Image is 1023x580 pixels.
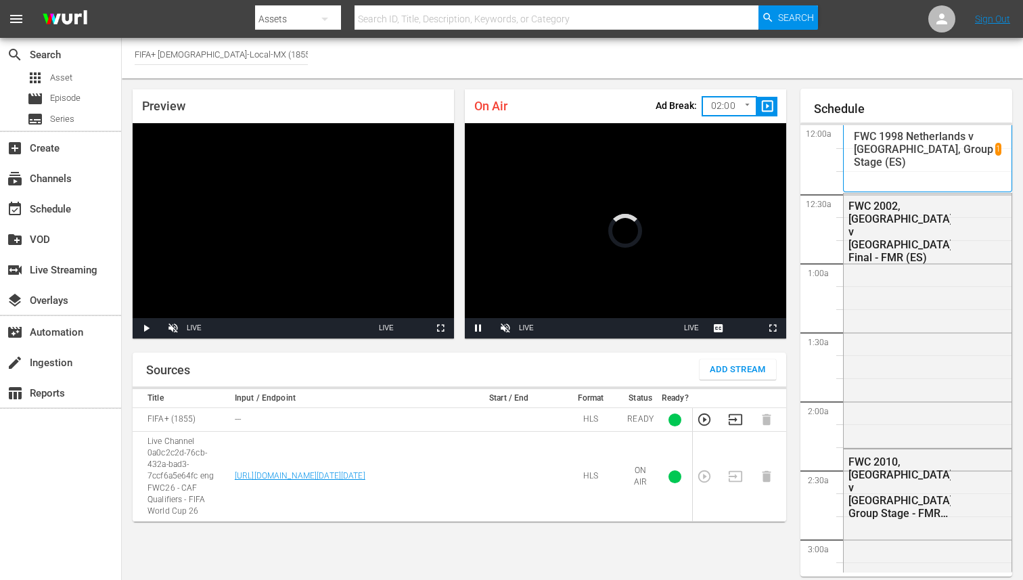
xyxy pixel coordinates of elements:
button: Add Stream [700,359,776,380]
span: Create [7,140,23,156]
div: LIVE [519,318,534,338]
div: Video Player [133,123,454,338]
button: Search [758,5,818,30]
a: [URL][DOMAIN_NAME][DATE][DATE] [235,471,365,481]
div: FWC 2002, [GEOGRAPHIC_DATA] v [GEOGRAPHIC_DATA], Final - FMR (ES) [848,200,951,264]
span: Reports [7,385,23,401]
p: Ad Break: [656,100,697,111]
p: 1 [996,144,1001,154]
button: Pause [465,318,492,338]
button: Play [133,318,160,338]
div: Video Player [465,123,786,338]
p: FWC 1998 Netherlands v [GEOGRAPHIC_DATA], Group Stage (ES) [854,130,996,169]
div: LIVE [187,318,202,338]
a: Sign Out [975,14,1010,24]
span: VOD [7,231,23,248]
td: --- [231,408,460,432]
span: Ingestion [7,355,23,371]
button: Unmute [160,318,187,338]
span: Series [27,111,43,127]
span: Asset [50,71,72,85]
td: READY [623,408,658,432]
th: Status [623,389,658,408]
th: Input / Endpoint [231,389,460,408]
span: Episode [50,91,81,105]
button: Picture-in-Picture [732,318,759,338]
button: Unmute [492,318,519,338]
span: Add Stream [710,362,766,378]
span: Episode [27,91,43,107]
th: Format [558,389,624,408]
img: ans4CAIJ8jUAAAAAAAAAAAAAAAAAAAAAAAAgQb4GAAAAAAAAAAAAAAAAAAAAAAAAJMjXAAAAAAAAAAAAAAAAAAAAAAAAgAT5G... [32,3,97,35]
span: Live Streaming [7,262,23,278]
span: Channels [7,171,23,187]
span: Search [7,47,23,63]
button: Picture-in-Picture [400,318,427,338]
div: 02:00 [702,93,757,119]
td: HLS [558,408,624,432]
span: Series [50,112,74,126]
span: Overlays [7,292,23,309]
h1: Sources [146,363,190,377]
span: Automation [7,324,23,340]
span: On Air [474,99,507,113]
td: FIFA+ (1855) [133,408,231,432]
th: Ready? [658,389,693,408]
span: menu [8,11,24,27]
button: Fullscreen [759,318,786,338]
td: Live Channel 0a0c2c2d-76cb-432a-bad3-7ccf6a5e64fc eng FWC26 - CAF Qualifiers - FIFA World Cup 26 [133,432,231,522]
td: HLS [558,432,624,522]
span: Search [778,5,814,30]
span: Preview [142,99,185,113]
div: FWC 2010, [GEOGRAPHIC_DATA] v [GEOGRAPHIC_DATA], Group Stage - FMR (ES) + Rebrand Promo 2 [848,455,951,520]
button: Seek to live, currently behind live [678,318,705,338]
button: Captions [705,318,732,338]
span: LIVE [379,324,394,332]
th: Start / End [460,389,558,408]
button: Seek to live, currently behind live [373,318,400,338]
button: Transition [728,412,743,427]
span: LIVE [684,324,699,332]
span: Schedule [7,201,23,217]
button: Preview Stream [697,412,712,427]
span: slideshow_sharp [760,99,775,114]
span: Asset [27,70,43,86]
th: Title [133,389,231,408]
h1: Schedule [814,102,1012,116]
td: ON AIR [623,432,658,522]
button: Fullscreen [427,318,454,338]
